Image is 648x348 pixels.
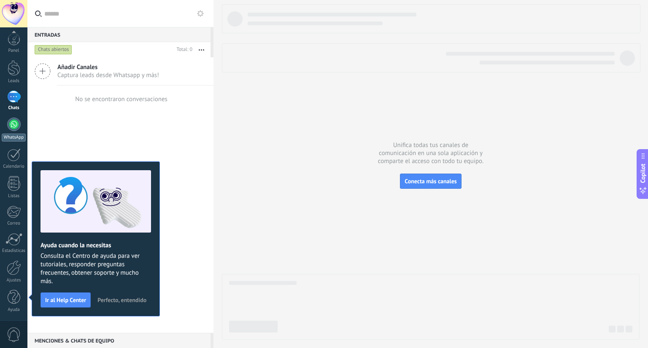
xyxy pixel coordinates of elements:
button: Ir al Help Center [40,292,91,308]
button: Conecta más canales [400,174,461,189]
button: Perfecto, entendido [94,294,150,306]
div: Chats abiertos [35,45,72,55]
div: Panel [2,48,26,54]
div: Calendario [2,164,26,169]
div: Total: 0 [173,46,192,54]
div: Leads [2,78,26,84]
div: Ajustes [2,278,26,283]
span: Perfecto, entendido [97,297,146,303]
div: Estadísticas [2,248,26,254]
div: Listas [2,193,26,199]
span: Copilot [639,164,647,183]
span: Añadir Canales [57,63,159,71]
span: Captura leads desde Whatsapp y más! [57,71,159,79]
div: Ayuda [2,307,26,313]
div: Entradas [27,27,211,42]
div: Chats [2,105,26,111]
div: WhatsApp [2,134,26,142]
div: Correo [2,221,26,226]
h2: Ayuda cuando la necesitas [40,241,151,249]
span: Conecta más canales [405,177,456,185]
div: No se encontraron conversaciones [75,95,167,103]
div: Menciones & Chats de equipo [27,333,211,348]
span: Consulta el Centro de ayuda para ver tutoriales, responder preguntas frecuentes, obtener soporte ... [40,252,151,286]
span: Ir al Help Center [45,297,86,303]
